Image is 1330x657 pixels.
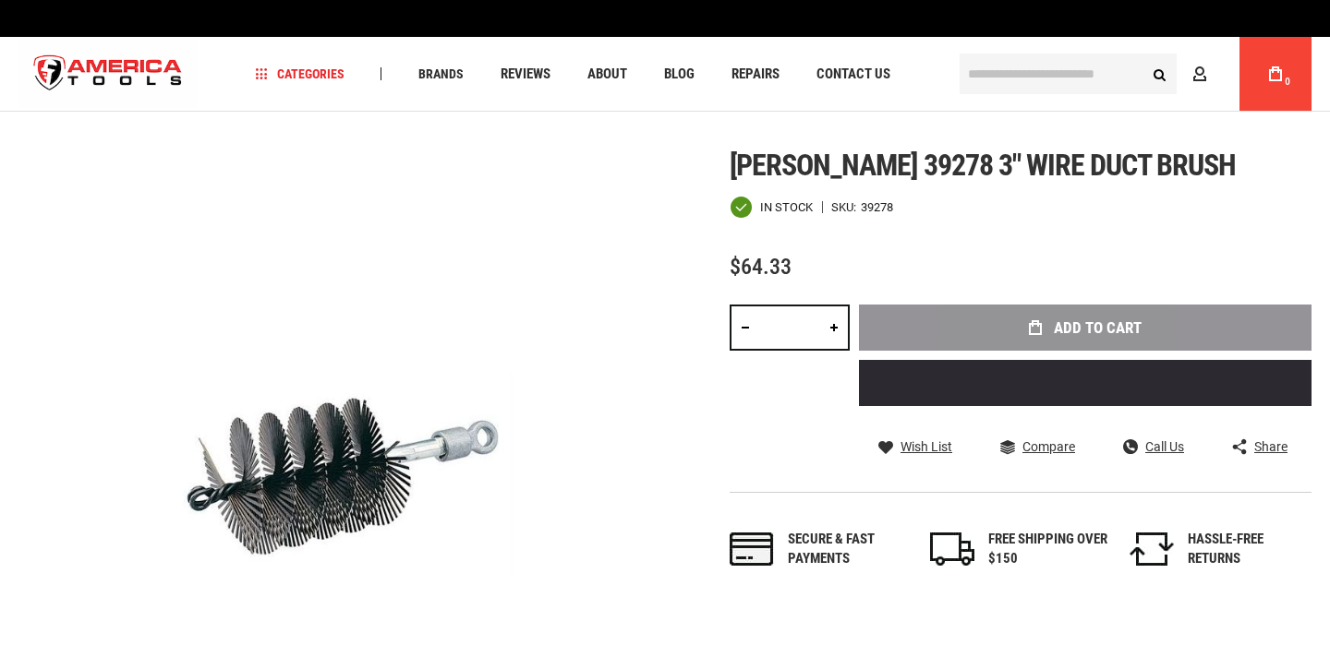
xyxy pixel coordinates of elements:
img: America Tools [18,40,198,109]
span: Contact Us [816,67,890,81]
span: Repairs [731,67,780,81]
a: Compare [1000,438,1075,455]
span: 0 [1285,77,1290,87]
a: Call Us [1123,438,1184,455]
img: shipping [930,532,974,566]
a: Categories [248,62,353,87]
strong: SKU [831,201,861,213]
a: store logo [18,40,198,109]
a: 0 [1258,37,1293,111]
span: Brands [418,67,464,80]
span: $64.33 [730,254,792,280]
a: Contact Us [808,62,899,87]
img: payments [730,532,774,566]
span: Reviews [501,67,550,81]
a: Blog [656,62,703,87]
a: Reviews [492,62,559,87]
span: Call Us [1145,440,1184,453]
a: Wish List [878,438,952,455]
button: Search [1142,56,1177,91]
span: Wish List [901,440,952,453]
div: 39278 [861,201,893,213]
a: Brands [410,62,472,87]
span: [PERSON_NAME] 39278 3" wire duct brush [730,148,1237,183]
span: Share [1254,440,1288,453]
div: Secure & fast payments [788,530,908,569]
div: Availability [730,196,813,219]
span: Categories [256,67,345,80]
div: HASSLE-FREE RETURNS [1188,530,1308,569]
a: About [579,62,635,87]
div: FREE SHIPPING OVER $150 [988,530,1108,569]
img: returns [1130,532,1174,566]
span: About [587,67,627,81]
span: Compare [1022,440,1075,453]
span: In stock [760,201,813,213]
span: Blog [664,67,695,81]
a: Repairs [723,62,788,87]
